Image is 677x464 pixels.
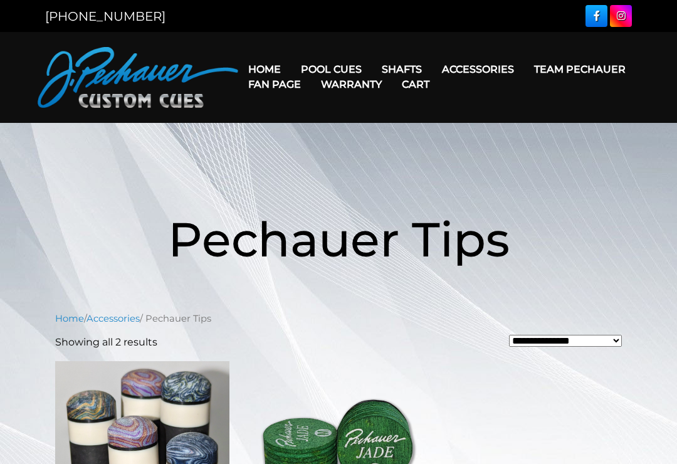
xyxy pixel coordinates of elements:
[87,313,140,324] a: Accessories
[291,53,372,85] a: Pool Cues
[524,53,636,85] a: Team Pechauer
[55,312,622,325] nav: Breadcrumb
[432,53,524,85] a: Accessories
[238,68,311,100] a: Fan Page
[55,335,157,350] p: Showing all 2 results
[311,68,392,100] a: Warranty
[45,9,165,24] a: [PHONE_NUMBER]
[168,210,510,268] span: Pechauer Tips
[55,313,84,324] a: Home
[509,335,622,347] select: Shop order
[238,53,291,85] a: Home
[372,53,432,85] a: Shafts
[392,68,439,100] a: Cart
[38,47,238,108] img: Pechauer Custom Cues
